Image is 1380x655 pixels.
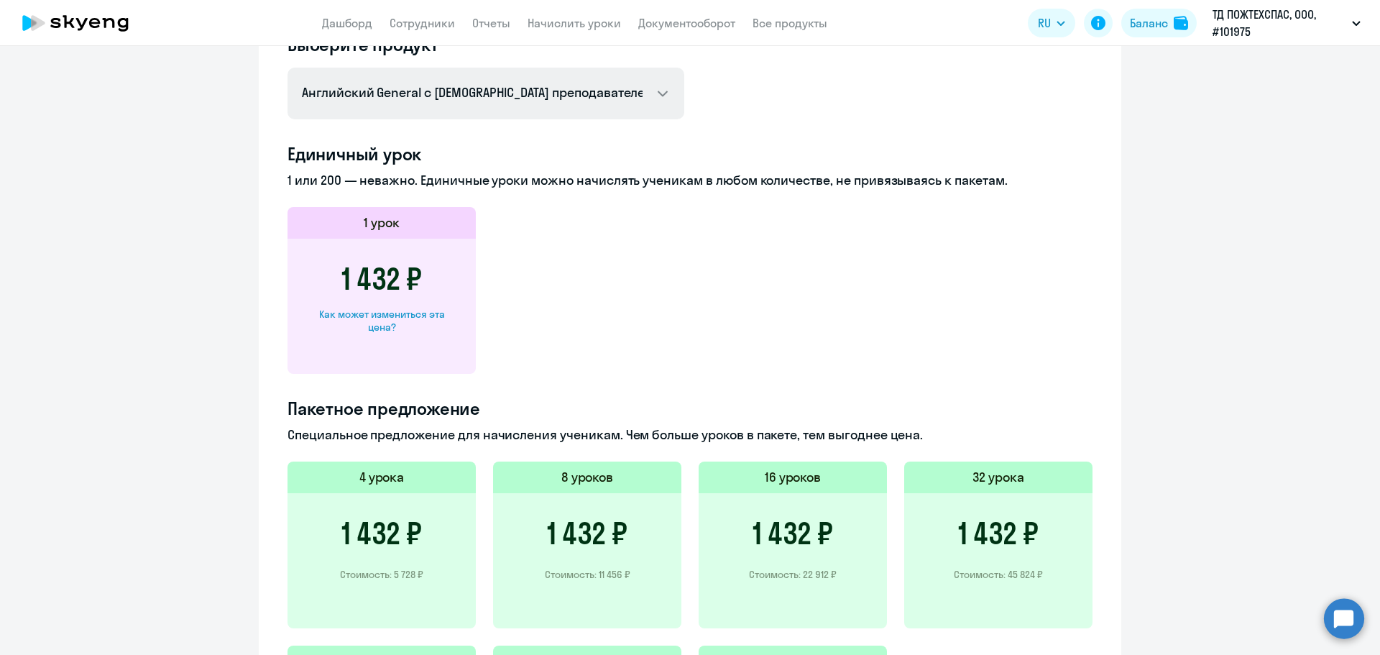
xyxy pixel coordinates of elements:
img: balance [1174,16,1188,30]
h5: 32 урока [972,468,1024,487]
span: RU [1038,14,1051,32]
div: Как может измениться эта цена? [310,308,453,334]
button: ТД ПОЖТЕХСПАС, ООО, #101975 [1205,6,1368,40]
h3: 1 432 ₽ [958,516,1039,551]
p: ТД ПОЖТЕХСПАС, ООО, #101975 [1213,6,1346,40]
a: Документооборот [638,16,735,30]
h3: 1 432 ₽ [547,516,627,551]
p: 1 или 200 — неважно. Единичные уроки можно начислять ученикам в любом количестве, не привязываясь... [287,171,1092,190]
h4: Единичный урок [287,142,1092,165]
h5: 8 уроков [561,468,614,487]
a: Начислить уроки [528,16,621,30]
p: Стоимость: 5 728 ₽ [340,568,423,581]
p: Стоимость: 45 824 ₽ [954,568,1043,581]
h5: 1 урок [364,214,400,232]
p: Стоимость: 11 456 ₽ [545,568,630,581]
h5: 16 уроков [765,468,822,487]
h4: Пакетное предложение [287,397,1092,420]
h5: 4 урока [359,468,405,487]
p: Стоимость: 22 912 ₽ [749,568,837,581]
a: Все продукты [753,16,827,30]
h3: 1 432 ₽ [341,262,422,296]
a: Дашборд [322,16,372,30]
button: RU [1028,9,1075,37]
h3: 1 432 ₽ [753,516,833,551]
div: Баланс [1130,14,1168,32]
h3: 1 432 ₽ [341,516,422,551]
p: Специальное предложение для начисления ученикам. Чем больше уроков в пакете, тем выгоднее цена. [287,426,1092,444]
a: Сотрудники [390,16,455,30]
a: Отчеты [472,16,510,30]
button: Балансbalance [1121,9,1197,37]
